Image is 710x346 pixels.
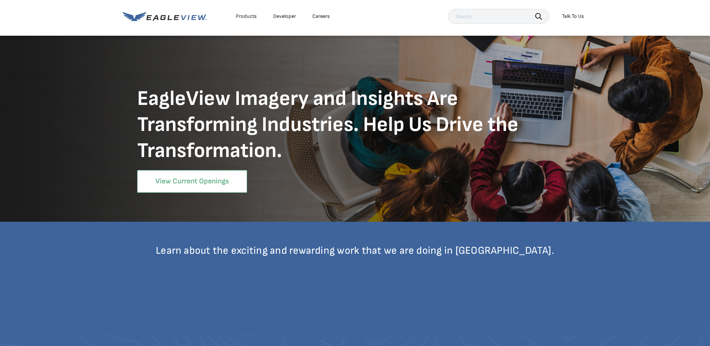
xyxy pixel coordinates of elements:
p: Learn about the exciting and rewarding work that we are doing in [GEOGRAPHIC_DATA]. [137,244,573,257]
h1: EagleView Imagery and Insights Are Transforming Industries. Help Us Drive the Transformation. [137,86,573,164]
input: Search [448,9,549,24]
div: Talk To Us [562,13,584,20]
a: View Current Openings [137,170,247,193]
div: Products [236,13,257,20]
a: Developer [273,13,296,20]
div: Careers [312,13,330,20]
